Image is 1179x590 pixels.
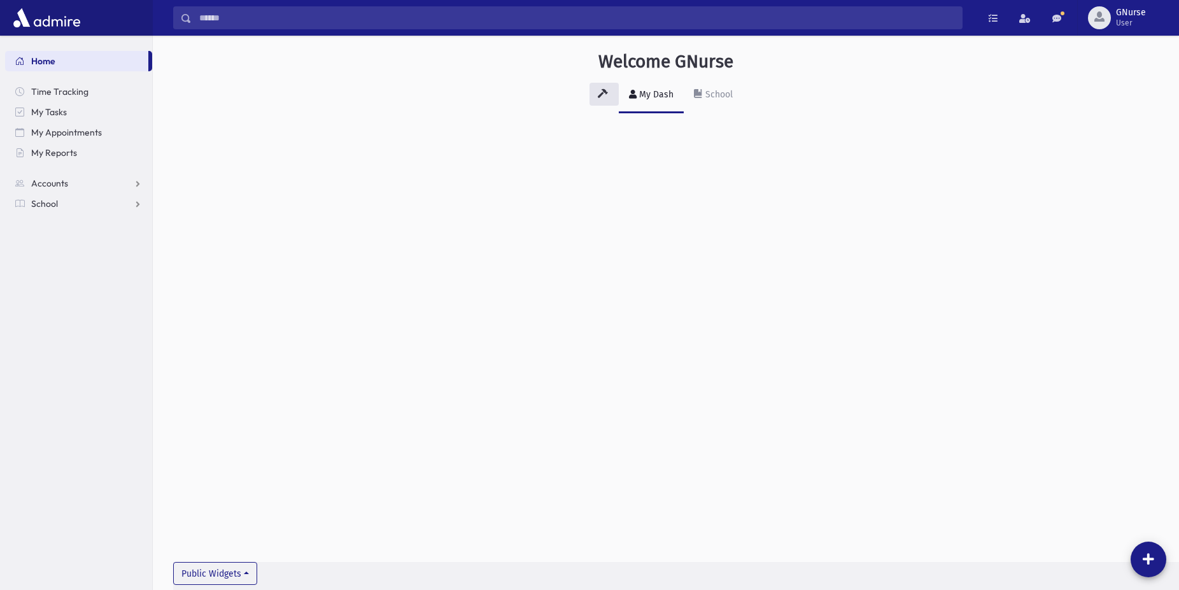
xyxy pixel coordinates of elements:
span: User [1116,18,1146,28]
img: AdmirePro [10,5,83,31]
div: School [703,89,733,100]
a: Accounts [5,173,152,193]
span: My Reports [31,147,77,158]
a: My Dash [619,78,684,113]
span: My Appointments [31,127,102,138]
a: My Tasks [5,102,152,122]
button: Public Widgets [173,562,257,585]
input: Search [192,6,962,29]
a: Home [5,51,148,71]
a: School [5,193,152,214]
span: Accounts [31,178,68,189]
span: Time Tracking [31,86,88,97]
div: My Dash [637,89,674,100]
a: School [684,78,743,113]
h3: Welcome GNurse [598,51,733,73]
a: Time Tracking [5,81,152,102]
span: School [31,198,58,209]
span: My Tasks [31,106,67,118]
a: My Reports [5,143,152,163]
a: My Appointments [5,122,152,143]
span: GNurse [1116,8,1146,18]
span: Home [31,55,55,67]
